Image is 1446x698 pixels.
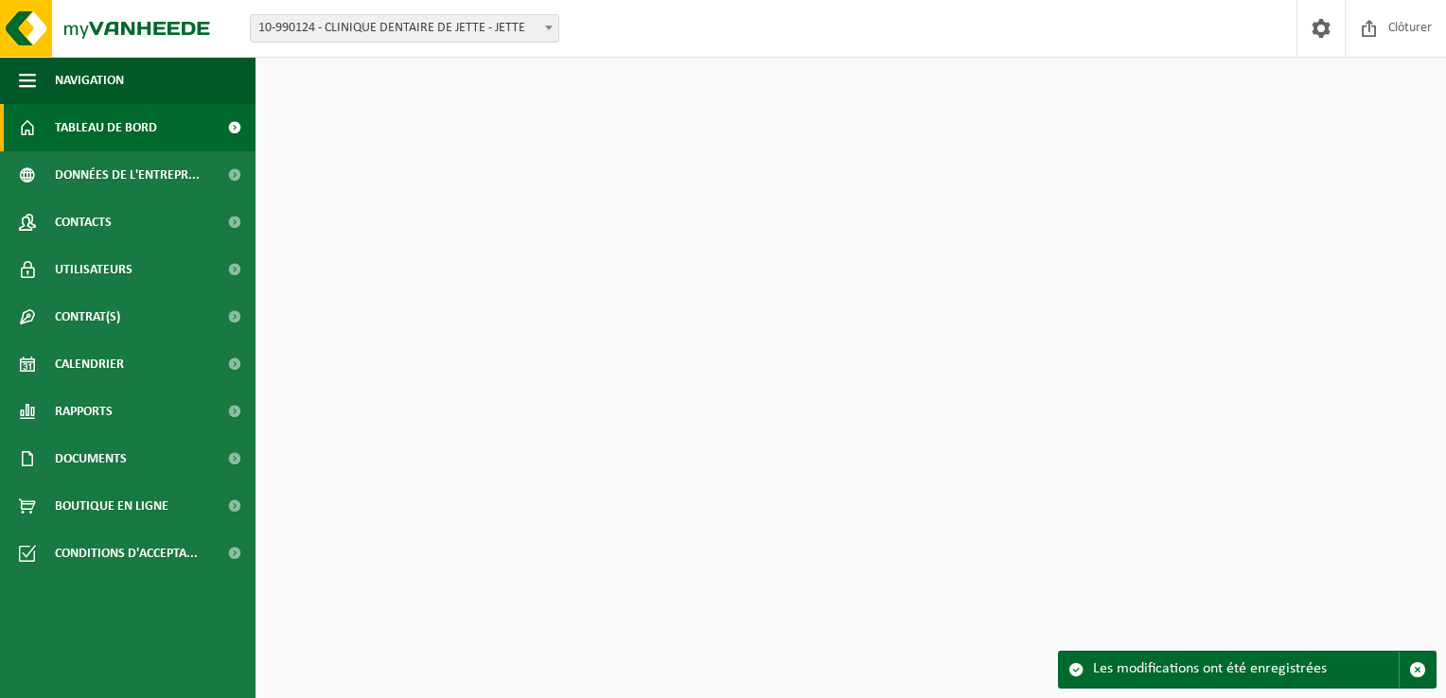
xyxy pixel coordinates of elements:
span: Documents [55,435,127,482]
span: Boutique en ligne [55,482,168,530]
span: Tableau de bord [55,104,157,151]
span: Contacts [55,199,112,246]
span: Données de l'entrepr... [55,151,200,199]
span: 10-990124 - CLINIQUE DENTAIRE DE JETTE - JETTE [250,14,559,43]
span: Navigation [55,57,124,104]
span: Contrat(s) [55,293,120,340]
span: Rapports [55,388,113,435]
span: Conditions d'accepta... [55,530,198,577]
span: Utilisateurs [55,246,132,293]
span: 10-990124 - CLINIQUE DENTAIRE DE JETTE - JETTE [251,15,558,42]
div: Les modifications ont été enregistrées [1093,652,1399,688]
span: Calendrier [55,340,124,388]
